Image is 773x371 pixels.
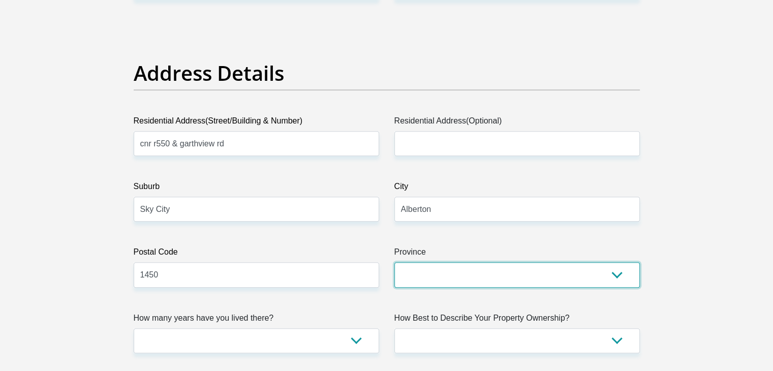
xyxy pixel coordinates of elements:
label: City [394,180,640,197]
input: Address line 2 (Optional) [394,131,640,156]
label: Suburb [134,180,379,197]
input: City [394,197,640,222]
label: How many years have you lived there? [134,312,379,328]
select: Please Select a Province [394,262,640,287]
input: Valid residential address [134,131,379,156]
label: Province [394,246,640,262]
input: Suburb [134,197,379,222]
select: Please select a value [134,328,379,353]
label: Residential Address(Optional) [394,115,640,131]
h2: Address Details [134,61,640,85]
label: Postal Code [134,246,379,262]
label: How Best to Describe Your Property Ownership? [394,312,640,328]
label: Residential Address(Street/Building & Number) [134,115,379,131]
input: Postal Code [134,262,379,287]
select: Please select a value [394,328,640,353]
